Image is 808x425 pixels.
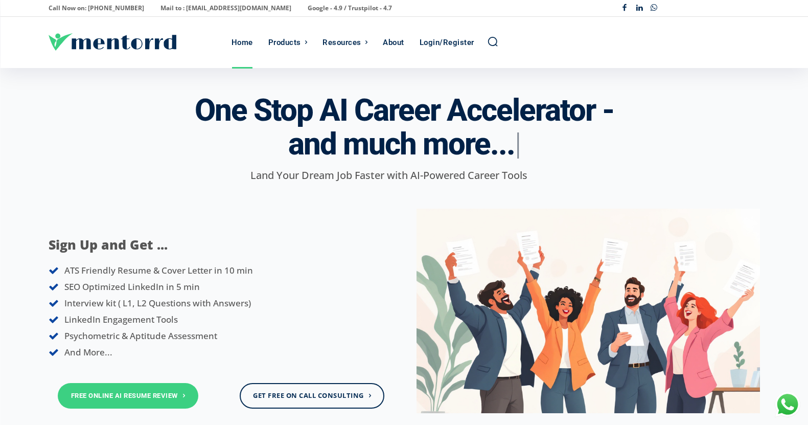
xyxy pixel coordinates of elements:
p: Google - 4.9 / Trustpilot - 4.7 [308,1,392,15]
h3: One Stop AI Career Accelerator - [195,94,614,161]
a: Facebook [617,1,632,16]
span: and much more... [288,126,515,162]
span: ATS Friendly Resume & Cover Letter in 10 min [64,264,253,276]
p: Land Your Dream Job Faster with AI-Powered Career Tools [49,168,729,183]
a: Linkedin [632,1,647,16]
a: Get Free On Call Consulting [240,383,384,408]
div: Home [232,17,253,68]
span: | [515,126,520,162]
p: Call Now on: [PHONE_NUMBER] [49,1,144,15]
a: Login/Register [414,17,479,68]
p: Sign Up and Get ... [49,235,361,255]
a: Free Online AI Resume Review [58,383,199,408]
a: Products [263,17,313,68]
div: Resources [322,17,361,68]
a: Search [487,36,498,47]
div: About [383,17,404,68]
a: About [378,17,409,68]
div: Chat with Us [775,392,800,417]
span: Psychometric & Aptitude Assessment [64,330,217,342]
p: Mail to : [EMAIL_ADDRESS][DOMAIN_NAME] [160,1,291,15]
span: SEO Optimized LinkedIn in 5 min [64,281,200,293]
div: Login/Register [420,17,474,68]
span: LinkedIn Engagement Tools [64,314,178,325]
a: Logo [49,33,226,51]
a: Resources [317,17,373,68]
span: And More... [64,346,112,358]
a: Whatsapp [647,1,661,16]
a: Home [226,17,258,68]
span: Interview kit ( L1, L2 Questions with Answers) [64,297,251,309]
div: Products [268,17,301,68]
